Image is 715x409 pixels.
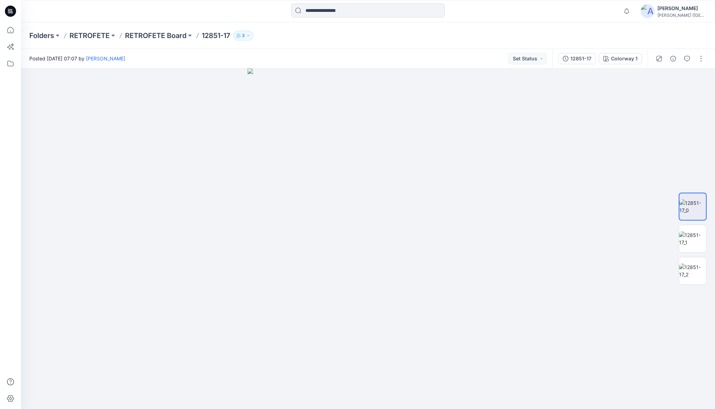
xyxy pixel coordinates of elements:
img: 12851-17_2 [679,263,706,278]
button: 3 [233,31,253,40]
a: [PERSON_NAME] [86,55,125,61]
a: RETROFETE Board [125,31,186,40]
div: Colorway 1 [611,55,637,62]
img: eyJhbGciOiJIUzI1NiIsImtpZCI6IjAiLCJzbHQiOiJzZXMiLCJ0eXAiOiJKV1QifQ.eyJkYXRhIjp7InR5cGUiOiJzdG9yYW... [248,68,488,409]
button: 12851-17 [558,53,596,64]
div: 12851-17 [570,55,591,62]
p: 3 [242,32,245,39]
img: 12851-17_0 [679,199,706,214]
a: RETROFETE [69,31,110,40]
p: 12851-17 [202,31,230,40]
a: Folders [29,31,54,40]
img: avatar [641,4,655,18]
div: [PERSON_NAME] ([GEOGRAPHIC_DATA]) Exp... [657,13,706,18]
button: Details [668,53,679,64]
button: Colorway 1 [599,53,642,64]
span: Posted [DATE] 07:07 by [29,55,125,62]
img: 12851-17_1 [679,231,706,246]
div: [PERSON_NAME] [657,4,706,13]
